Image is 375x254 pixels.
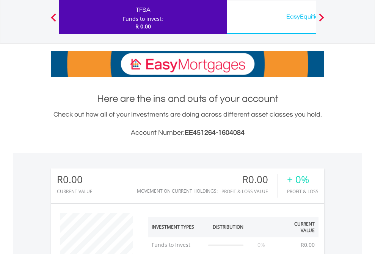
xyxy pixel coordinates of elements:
span: R 0.00 [135,23,151,30]
div: R0.00 [57,174,93,185]
img: EasyMortage Promotion Banner [51,51,324,77]
div: TFSA [64,5,222,15]
div: Funds to invest: [123,15,163,23]
td: 0% [247,237,276,252]
div: CURRENT VALUE [57,189,93,194]
th: Investment Types [148,217,205,237]
span: EE451264-1604084 [185,129,245,136]
div: R0.00 [221,174,278,185]
h3: Account Number: [51,128,324,138]
th: Current Value [276,217,319,237]
div: Profit & Loss Value [221,189,278,194]
td: R0.00 [297,237,319,252]
button: Next [314,17,329,25]
div: + 0% [287,174,319,185]
h1: Here are the ins and outs of your account [51,92,324,106]
div: Movement on Current Holdings: [137,189,218,193]
div: Profit & Loss [287,189,319,194]
button: Previous [46,17,61,25]
td: Funds to Invest [148,237,205,252]
div: Distribution [213,224,243,230]
div: Check out how all of your investments are doing across different asset classes you hold. [51,109,324,138]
